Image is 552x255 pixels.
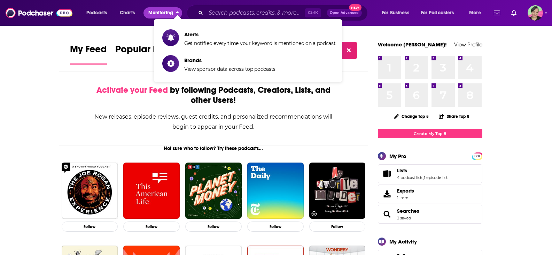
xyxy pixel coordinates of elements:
img: User Profile [528,5,543,21]
div: by following Podcasts, Creators, Lists, and other Users! [94,85,333,105]
img: Planet Money [185,163,242,219]
span: Lists [378,164,482,183]
button: open menu [464,7,490,18]
button: Follow [247,222,304,232]
button: open menu [416,7,464,18]
button: Follow [62,222,118,232]
a: Lists [380,169,394,179]
span: Exports [397,188,414,194]
span: Searches [378,205,482,224]
a: Show notifications dropdown [508,7,519,19]
input: Search podcasts, credits, & more... [206,7,305,18]
span: More [469,8,481,18]
span: 1 item [397,195,414,200]
a: 1 episode list [424,175,448,180]
span: Monitoring [148,8,173,18]
div: Search podcasts, credits, & more... [193,5,374,21]
span: Activate your Feed [96,85,168,95]
a: Searches [397,208,419,214]
img: Podchaser - Follow, Share and Rate Podcasts [6,6,72,20]
button: Show profile menu [528,5,543,21]
span: Alerts [184,31,336,38]
a: My Feed [70,43,107,65]
span: Get notified every time your keyword is mentioned on a podcast. [184,40,336,46]
a: PRO [473,153,481,158]
img: My Favorite Murder with Karen Kilgariff and Georgia Hardstark [309,163,366,219]
span: Charts [120,8,135,18]
button: open menu [81,7,116,18]
span: Popular Feed [115,43,174,59]
a: 4 podcast lists [397,175,423,180]
span: Brands [184,57,275,63]
a: Lists [397,167,448,174]
span: Exports [380,189,394,199]
a: 3 saved [397,216,411,220]
span: Logged in as LizDVictoryBelt [528,5,543,21]
button: Open AdvancedNew [327,9,362,17]
span: For Business [382,8,409,18]
div: My Pro [389,153,406,159]
button: Follow [309,222,366,232]
a: Create My Top 8 [378,129,482,138]
a: View Profile [454,41,482,48]
span: Lists [397,167,407,174]
button: Follow [123,222,180,232]
div: New releases, episode reviews, guest credits, and personalized recommendations will begin to appe... [94,112,333,132]
a: Popular Feed [115,43,174,65]
button: Change Top 8 [390,112,433,121]
a: Charts [115,7,139,18]
span: For Podcasters [421,8,454,18]
a: Exports [378,185,482,203]
a: Show notifications dropdown [491,7,503,19]
img: This American Life [123,163,180,219]
button: Follow [185,222,242,232]
img: The Joe Rogan Experience [62,163,118,219]
button: close menu [143,7,182,18]
span: New [349,4,361,11]
a: Searches [380,209,394,219]
span: My Feed [70,43,107,59]
button: open menu [377,7,418,18]
div: My Activity [389,238,417,245]
span: Ctrl K [305,8,321,17]
span: Open Advanced [330,11,359,15]
span: Podcasts [86,8,107,18]
span: , [423,175,424,180]
img: The Daily [247,163,304,219]
button: Share Top 8 [438,110,470,123]
div: Not sure who to follow? Try these podcasts... [59,145,368,151]
span: View sponsor data across top podcasts [184,66,275,72]
a: Welcome [PERSON_NAME]! [378,41,447,48]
